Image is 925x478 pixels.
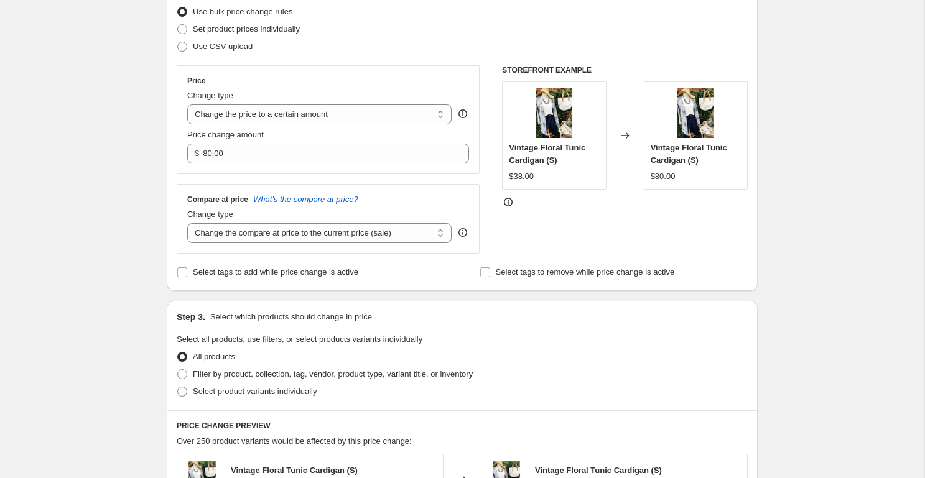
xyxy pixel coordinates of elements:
span: Vintage Floral Tunic Cardigan (S) [651,143,727,165]
span: Change type [187,209,233,219]
input: 80.00 [203,144,450,163]
span: Vintage Floral Tunic Cardigan (S) [535,466,662,475]
span: Select tags to remove while price change is active [496,267,675,277]
h6: PRICE CHANGE PREVIEW [177,421,748,431]
span: Use CSV upload [193,42,253,51]
span: $ [195,149,199,158]
span: Select all products, use filters, or select products variants individually [177,334,422,344]
h3: Price [187,76,205,86]
span: Vintage Floral Tunic Cardigan (S) [231,466,358,475]
button: What's the compare at price? [253,195,358,204]
span: Select tags to add while price change is active [193,267,358,277]
span: Change type [187,91,233,100]
span: Use bulk price change rules [193,7,292,16]
div: help [457,226,469,239]
span: All products [193,352,235,361]
span: Filter by product, collection, tag, vendor, product type, variant title, or inventory [193,369,473,379]
img: Screen-Shot-2019-08-15-at-1.43.26-PM-317141_80x.png [529,88,579,138]
img: Screen-Shot-2019-08-15-at-1.43.26-PM-317141_80x.png [671,88,720,138]
h3: Compare at price [187,195,248,205]
h2: Step 3. [177,311,205,323]
p: Select which products should change in price [210,311,372,323]
h6: STOREFRONT EXAMPLE [502,65,748,75]
span: Select product variants individually [193,387,317,396]
span: Over 250 product variants would be affected by this price change: [177,436,412,446]
span: Set product prices individually [193,24,300,34]
span: Price change amount [187,130,264,139]
span: Vintage Floral Tunic Cardigan (S) [509,143,585,165]
div: $80.00 [651,170,676,183]
div: $38.00 [509,170,534,183]
div: help [457,108,469,120]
